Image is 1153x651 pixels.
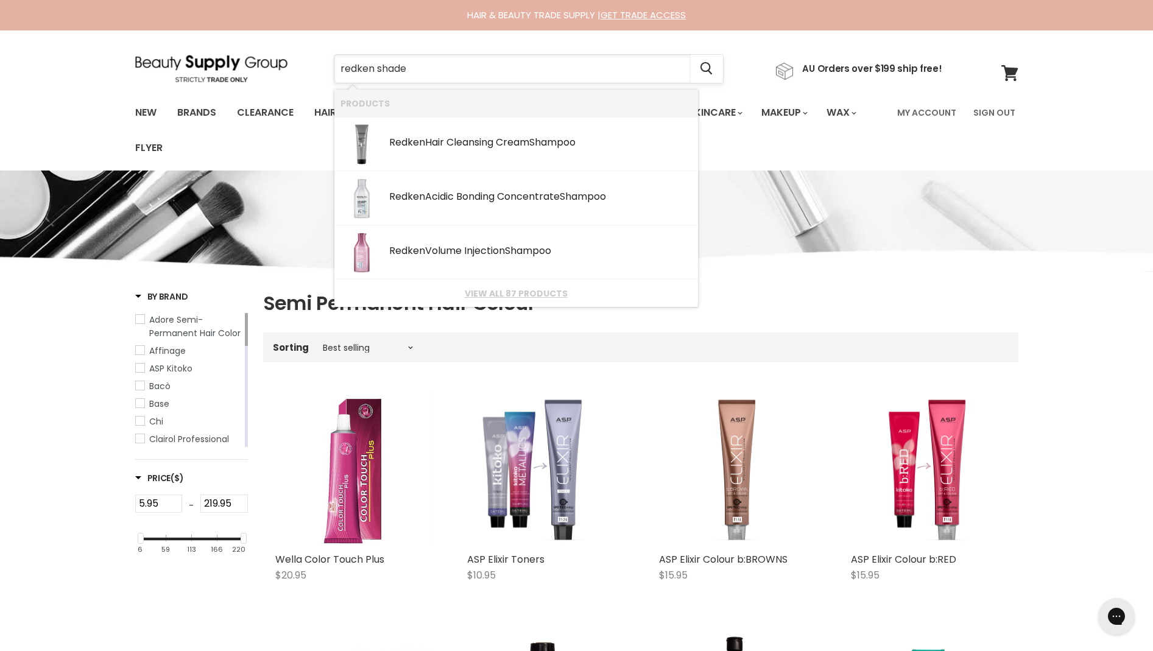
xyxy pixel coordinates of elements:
[161,546,170,554] div: 59
[126,135,172,161] a: Flyer
[467,552,545,566] a: ASP Elixir Toners
[529,135,547,149] b: Sha
[135,415,242,428] a: Chi
[334,225,698,280] li: Products: Redken Volume Injection Shampoo
[389,137,692,150] div: Hair Cleansing Cream mpoo
[1092,594,1141,639] iframe: Gorgias live chat messenger
[340,231,383,274] img: REDKENVOLUMEINJECTIONSHAMPOO_200x.jpg
[659,552,788,566] a: ASP Elixir Colour b:BROWNS
[389,191,692,204] div: Acidic Bonding Concentrate mpoo
[275,568,306,582] span: $20.95
[120,95,1034,166] nav: Main
[135,313,242,340] a: Adore Semi-Permanent Hair Color
[691,55,723,83] button: Search
[168,100,225,125] a: Brands
[389,244,425,258] b: Redken
[120,9,1034,21] div: HAIR & BEAUTY TRADE SUPPLY |
[135,290,188,303] h3: By Brand
[340,123,383,166] img: REDKENHAIRCLEANSINGCREAMSHAMPOO_200x.jpg
[305,100,376,125] a: Haircare
[149,433,229,445] span: Clairol Professional
[135,379,242,393] a: Bacò
[232,546,245,554] div: 220
[138,546,143,554] div: 6
[171,472,183,484] span: ($)
[505,244,523,258] b: Sha
[340,177,383,220] img: REDKENACIDICBONDINGCONCEDNTRATESHAMPOO_200x.jpg
[228,100,303,125] a: Clearance
[149,314,241,339] span: Adore Semi-Permanent Hair Color
[200,494,248,513] input: Max Price
[211,546,223,554] div: 166
[851,552,956,566] a: ASP Elixir Colour b:RED
[149,415,163,428] span: Chi
[334,117,698,171] li: Products: Redken Hair Cleansing Cream Shampoo
[275,552,384,566] a: Wella Color Touch Plus
[126,95,890,166] ul: Main menu
[679,100,750,125] a: Skincare
[135,344,242,357] a: Affinage
[389,245,692,258] div: Volume Injection mpoo
[135,397,242,410] a: Base
[334,55,691,83] input: Search
[340,289,692,298] a: View all 87 products
[389,189,425,203] b: Redken
[135,472,184,484] h3: Price($)
[149,398,169,410] span: Base
[817,100,864,125] a: Wax
[851,392,1006,547] img: ASP Elixir Colour b:RED
[135,494,183,513] input: Min Price
[389,135,425,149] b: Redken
[334,90,698,117] li: Products
[126,100,166,125] a: New
[659,392,814,547] img: ASP Elixir Colour b:BROWNS
[273,342,309,353] label: Sorting
[334,280,698,307] li: View All
[334,171,698,225] li: Products: Redken Acidic Bonding Concentrate Shampoo
[966,100,1023,125] a: Sign Out
[263,290,1018,316] h1: Semi Permanent Hair Colour
[851,568,880,582] span: $15.95
[149,380,171,392] span: Bacò
[560,189,577,203] b: Sha
[187,546,196,554] div: 113
[135,362,242,375] a: ASP Kitoko
[334,54,724,83] form: Product
[182,494,200,516] div: -
[149,345,186,357] span: Affinage
[890,100,964,125] a: My Account
[659,568,688,582] span: $15.95
[467,392,622,547] img: ASP Elixir Toners
[752,100,815,125] a: Makeup
[149,362,192,375] span: ASP Kitoko
[601,9,686,21] a: GET TRADE ACCESS
[275,392,431,547] img: Wella Color Touch Plus
[135,472,184,484] span: Price
[135,432,242,446] a: Clairol Professional
[467,568,496,582] span: $10.95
